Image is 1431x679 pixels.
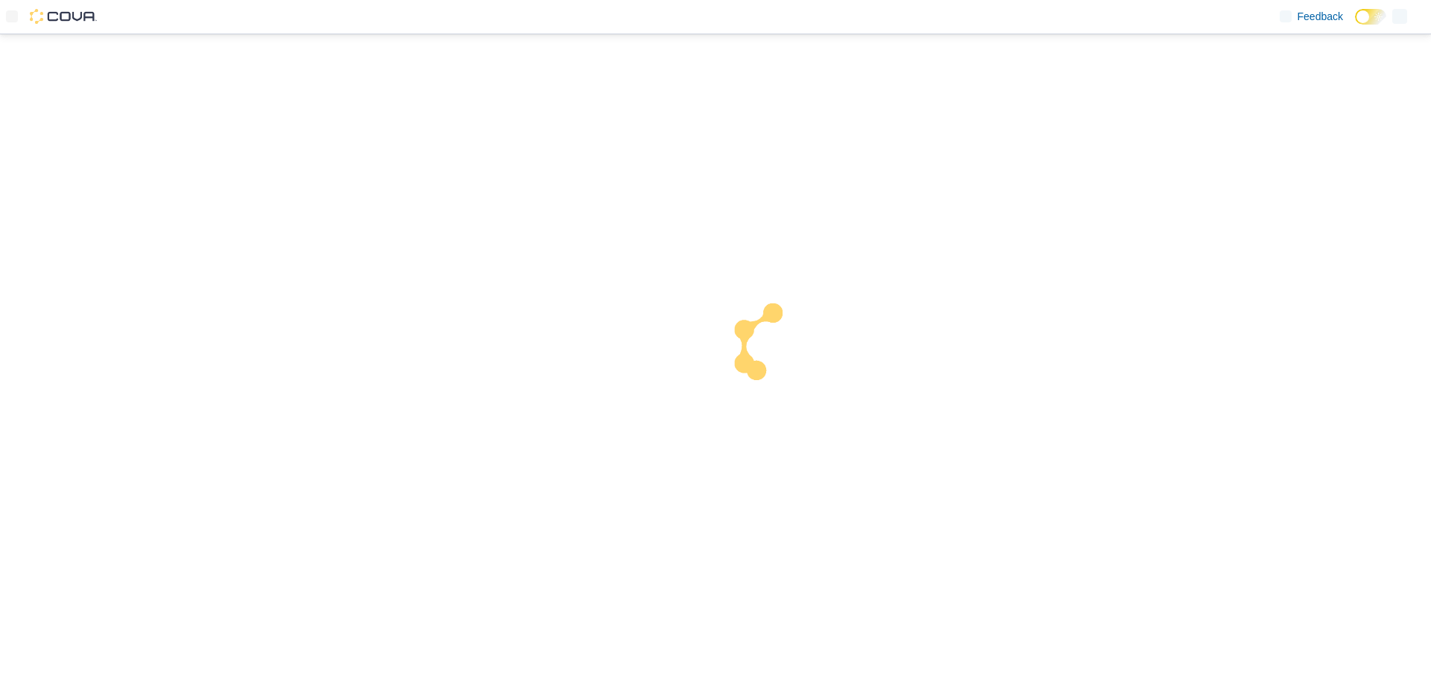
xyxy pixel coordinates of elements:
img: cova-loader [715,292,827,404]
a: Feedback [1274,1,1349,31]
span: Feedback [1298,9,1343,24]
img: Cova [30,9,97,24]
input: Dark Mode [1355,9,1386,25]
